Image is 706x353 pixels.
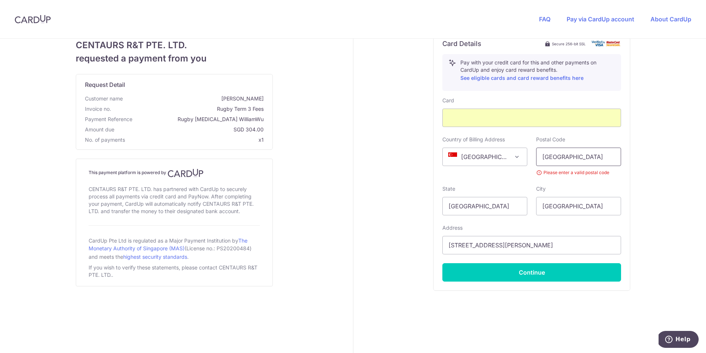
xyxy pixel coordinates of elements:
span: requested a payment from you [76,52,273,65]
span: Invoice no. [85,105,111,113]
img: CardUp [168,169,204,177]
span: Amount due [85,126,114,133]
span: x1 [258,137,264,143]
label: Card [442,97,454,104]
span: SGD 304.00 [117,126,264,133]
span: Singapore [442,148,527,166]
label: Country of Billing Address [442,136,505,143]
a: highest security standards [123,254,187,260]
iframe: Opens a widget where you can find more information [659,331,699,349]
span: [PERSON_NAME] [126,95,264,102]
span: Singapore [443,148,527,166]
iframe: Secure card payment input frame [449,113,615,122]
span: Secure 256-bit SSL [552,41,586,47]
h6: Card Details [442,39,481,48]
span: translation missing: en.request_detail [85,81,125,88]
p: Pay with your credit card for this and other payments on CardUp and enjoy card reward benefits. [460,59,615,82]
small: Please enter a valid postal code [536,169,621,176]
span: translation missing: en.payment_reference [85,116,132,122]
div: If you wish to verify these statements, please contact CENTAURS R&T PTE. LTD.. [89,262,260,280]
a: About CardUp [650,15,691,23]
a: See eligible cards and card reward benefits here [460,75,584,81]
span: CENTAURS R&T PTE. LTD. [76,39,273,52]
label: Postal Code [536,136,565,143]
span: Rugby Term 3 Fees [114,105,264,113]
a: Pay via CardUp account [567,15,634,23]
span: Customer name [85,95,123,102]
span: Rugby [MEDICAL_DATA] WilliamWu [135,116,264,123]
label: State [442,185,455,193]
h4: This payment platform is powered by [89,169,260,177]
input: Example 123456 [536,148,621,166]
img: CardUp [15,15,51,24]
a: FAQ [539,15,550,23]
label: City [536,185,546,193]
button: Continue [442,263,621,282]
img: card secure [592,40,621,47]
span: No. of payments [85,136,125,144]
div: CardUp Pte Ltd is regulated as a Major Payment Institution by (License no.: PS20200484) and meets... [89,234,260,262]
div: CENTAURS R&T PTE. LTD. has partnered with CardUp to securely process all payments via credit card... [89,184,260,216]
label: Address [442,224,463,232]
